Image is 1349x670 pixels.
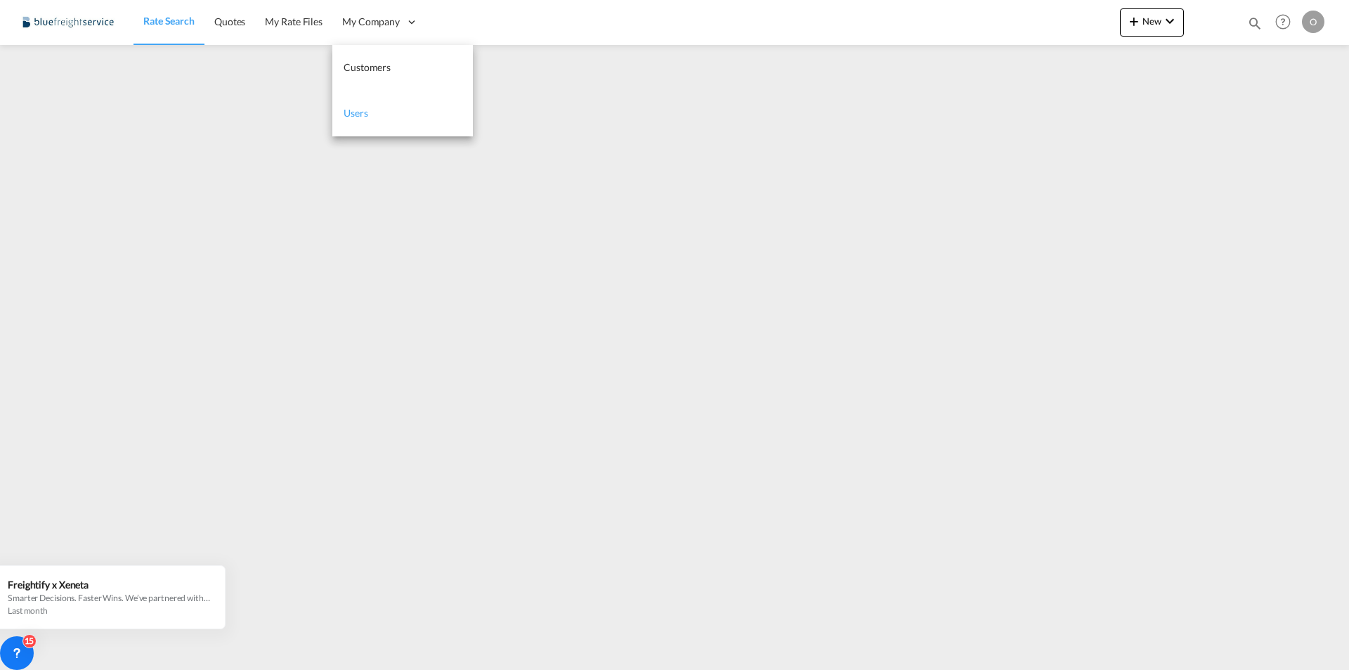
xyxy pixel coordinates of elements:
[1126,15,1178,27] span: New
[1161,13,1178,30] md-icon: icon-chevron-down
[1126,13,1142,30] md-icon: icon-plus 400-fg
[1120,8,1184,37] button: icon-plus 400-fgNewicon-chevron-down
[11,596,60,649] iframe: Chat
[265,15,322,27] span: My Rate Files
[1247,15,1263,37] div: icon-magnify
[332,45,473,91] a: Customers
[344,107,368,119] span: Users
[332,91,473,136] a: Users
[342,15,400,29] span: My Company
[143,15,195,27] span: Rate Search
[344,61,391,73] span: Customers
[21,6,116,38] img: 9097ab40c0d911ee81d80fb7ec8da167.JPG
[214,15,245,27] span: Quotes
[1247,15,1263,31] md-icon: icon-magnify
[1271,10,1302,35] div: Help
[1302,11,1324,33] div: O
[1271,10,1295,34] span: Help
